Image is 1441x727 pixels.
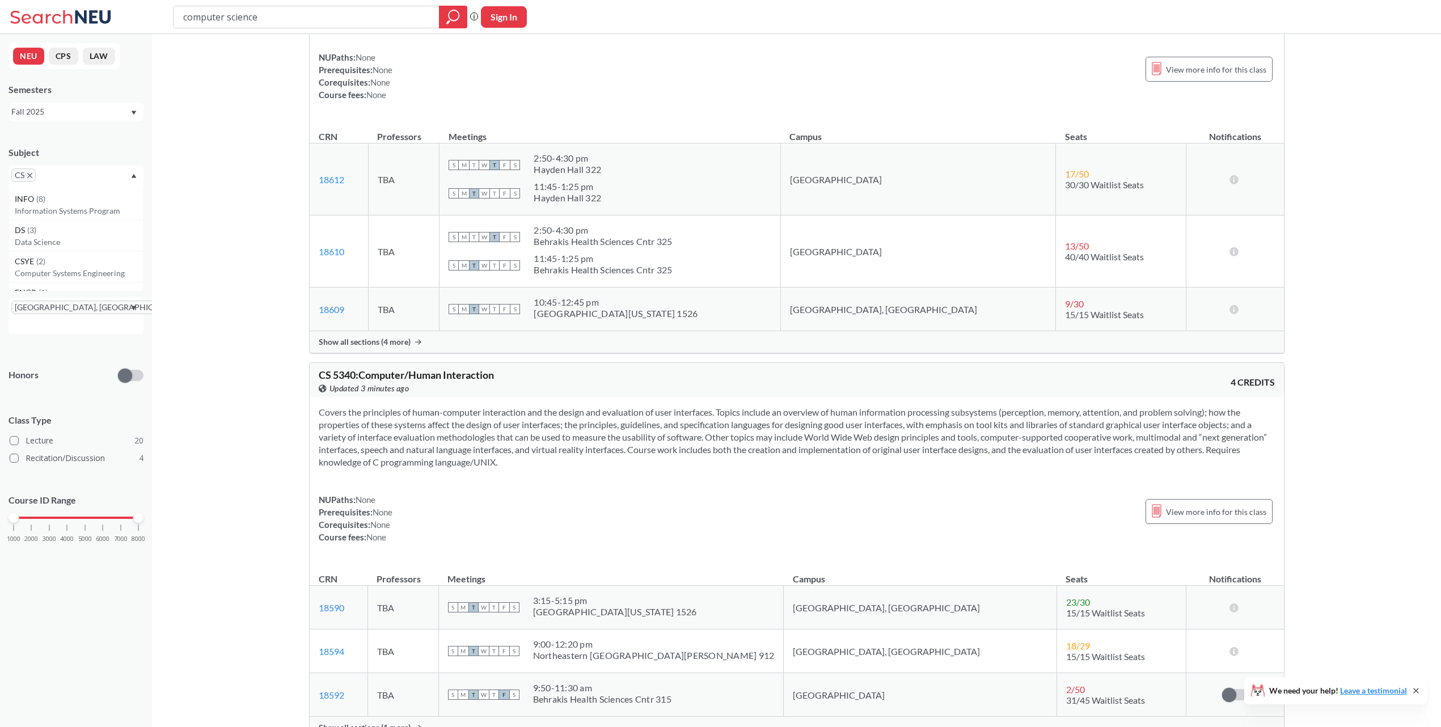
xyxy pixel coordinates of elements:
span: M [458,690,468,700]
p: Course ID Range [9,494,143,507]
span: T [489,690,499,700]
svg: Dropdown arrow [131,174,137,178]
div: Hayden Hall 322 [534,164,601,175]
span: S [509,646,519,656]
span: 1000 [7,536,20,542]
div: Behrakis Health Sciences Cntr 325 [534,264,672,276]
span: M [459,260,469,270]
span: 15/15 Waitlist Seats [1065,309,1144,320]
td: [GEOGRAPHIC_DATA], [GEOGRAPHIC_DATA] [780,288,1055,331]
div: Semesters [9,83,143,96]
span: View more info for this class [1166,505,1266,519]
td: [GEOGRAPHIC_DATA] [780,215,1055,288]
span: T [489,646,499,656]
th: Professors [367,561,438,586]
span: M [459,304,469,314]
th: Notifications [1186,561,1284,586]
span: None [373,65,393,75]
span: S [509,602,519,612]
span: S [448,690,458,700]
a: 18612 [319,174,344,185]
td: [GEOGRAPHIC_DATA], [GEOGRAPHIC_DATA] [784,586,1057,629]
section: Covers the principles of human-computer interaction and the design and evaluation of user interfa... [319,406,1275,468]
span: W [479,602,489,612]
td: TBA [368,288,440,331]
button: Sign In [481,6,527,28]
span: None [370,519,391,530]
a: 18610 [319,246,344,257]
span: S [510,232,520,242]
span: 13 / 50 [1065,240,1089,251]
span: F [499,646,509,656]
span: ( 1 ) [39,288,48,297]
span: None [370,77,391,87]
div: Hayden Hall 322 [534,192,601,204]
div: Show all sections (4 more) [310,331,1284,353]
span: S [448,646,458,656]
span: 23 / 30 [1066,597,1090,607]
span: W [479,260,489,270]
span: 6000 [96,536,109,542]
span: 31/45 Waitlist Seats [1066,695,1145,705]
td: [GEOGRAPHIC_DATA] [780,143,1055,215]
span: F [500,304,510,314]
span: S [510,304,520,314]
span: Updated 3 minutes ago [329,382,409,395]
button: CPS [49,48,78,65]
span: Show all sections (4 more) [319,337,411,347]
div: Fall 2025Dropdown arrow [9,103,143,121]
span: F [499,690,509,700]
div: CRN [319,130,337,143]
div: Fall 2025 [11,105,130,118]
span: F [499,602,509,612]
span: T [489,160,500,170]
a: 18609 [319,304,344,315]
td: TBA [367,629,438,673]
span: T [489,602,499,612]
div: 3:15 - 5:15 pm [533,595,697,606]
span: W [479,188,489,198]
span: F [500,160,510,170]
th: Meetings [440,119,780,143]
span: 9 / 30 [1065,298,1084,309]
svg: Dropdown arrow [131,306,137,310]
div: magnifying glass [439,6,467,28]
span: INFO [15,193,36,205]
span: F [500,260,510,270]
div: 10:45 - 12:45 pm [534,297,698,308]
span: W [479,304,489,314]
div: [GEOGRAPHIC_DATA][US_STATE] 1526 [534,308,698,319]
span: T [469,304,479,314]
a: 18594 [319,646,344,657]
span: View more info for this class [1166,62,1266,77]
p: Information Systems Program [15,205,143,217]
span: W [479,690,489,700]
div: 11:45 - 1:25 pm [534,181,601,192]
span: 7000 [114,536,128,542]
td: TBA [368,143,440,215]
span: None [373,507,393,517]
span: We need your help! [1269,687,1407,695]
div: 9:00 - 12:20 pm [533,639,775,650]
span: None [366,532,387,542]
span: S [510,260,520,270]
th: Seats [1057,561,1186,586]
span: ( 8 ) [36,194,45,204]
p: Computer Systems Engineering [15,268,143,279]
span: 40/40 Waitlist Seats [1065,251,1144,262]
span: 15/15 Waitlist Seats [1066,651,1145,662]
button: NEU [13,48,44,65]
th: Campus [780,119,1055,143]
span: 2 / 50 [1066,684,1085,695]
span: 4 [139,452,143,464]
span: 5000 [78,536,92,542]
svg: Dropdown arrow [131,111,137,115]
div: 9:50 - 11:30 am [533,682,671,694]
span: M [459,160,469,170]
span: S [449,160,459,170]
th: Notifications [1186,119,1284,143]
span: T [468,646,479,656]
span: S [449,304,459,314]
th: Campus [784,561,1057,586]
div: [GEOGRAPHIC_DATA][US_STATE] 1526 [533,606,697,618]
